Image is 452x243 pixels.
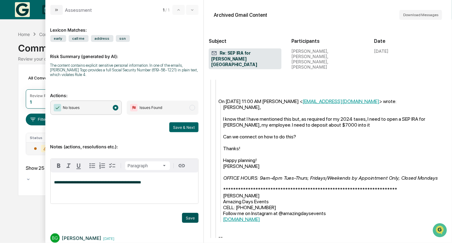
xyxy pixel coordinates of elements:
[50,63,199,77] div: The content contains explicit sensitive personal information. In one of the emails, [PERSON_NAME]...
[43,75,80,87] a: 🗄️Attestations
[50,137,199,149] p: Notes (actions, resolutions etc.):
[214,12,267,18] div: Archived Gmail Content
[130,104,138,111] img: Flag
[6,90,11,95] div: 🔎
[291,48,364,70] div: [PERSON_NAME], [PERSON_NAME], [PERSON_NAME], [PERSON_NAME]
[65,7,92,13] div: Assessment
[223,134,447,140] div: Can we connect on how to do this?
[139,105,162,111] span: Issues Found
[223,146,447,151] div: Thanks!
[125,161,170,170] button: Block type
[4,75,43,87] a: 🖐️Preclearance
[26,114,53,125] button: Filters
[211,50,279,68] span: Re: SEP IRA for [PERSON_NAME] [GEOGRAPHIC_DATA]
[30,93,60,98] div: Review Required
[209,38,281,44] h2: Subject
[50,85,199,98] p: Actions:
[63,105,80,111] span: No Issues
[39,32,89,37] div: Communications Archive
[223,216,260,222] a: [DOMAIN_NAME]
[303,98,379,104] a: [EMAIL_ADDRESS][DOMAIN_NAME]
[62,105,75,110] span: Pylon
[54,161,64,171] button: Bold
[223,175,438,181] i: OFFICE HOURS: 9am-4pm Tues-Thurs; Fridays/Weekends by Appointment Only; Closed Mondays
[12,78,40,84] span: Preclearance
[30,99,32,105] div: 1
[374,48,389,54] div: [DATE]
[223,116,447,128] div: I know that I have mentioned this but, as required for my 2024 taxes, I need to open a SEP IRA fo...
[432,223,449,239] iframe: Open customer support
[62,235,102,241] div: [PERSON_NAME]
[218,98,447,104] div: On [DATE] 11:00 AM [PERSON_NAME] < > wrote:
[18,56,434,61] div: Review your communication records across channels
[50,46,199,59] p: Risk Summary (generated by AI):
[291,38,364,44] h2: Participants
[64,161,74,171] button: Italic
[163,7,164,12] span: 1
[44,105,75,110] a: Powered byPylon
[6,13,113,23] p: How can we help?
[223,104,447,110] div: [PERSON_NAME],
[50,233,60,243] div: BG
[6,79,11,83] div: 🖐️
[223,157,447,169] div: Happy planning! [PERSON_NAME]
[374,38,447,44] h2: Date
[26,133,58,142] th: Status
[102,236,115,241] time: Friday, September 19, 2025 at 3:35:51 PM EDT
[18,32,30,37] div: Home
[51,78,77,84] span: Attestations
[74,161,84,171] button: Underline
[26,165,63,171] div: Show 25
[54,104,61,111] img: Checkmark
[4,87,42,98] a: 🔎Data Lookup
[21,47,102,53] div: Start new chat
[15,2,30,17] img: logo
[12,90,39,96] span: Data Lookup
[69,35,89,42] span: call me
[403,13,438,17] span: Download Messages
[218,234,223,240] span: --
[399,10,442,20] button: Download Messages
[91,35,113,42] span: address
[169,122,199,132] button: Save & Next
[106,49,113,56] button: Start new chat
[188,164,193,167] button: Attach files
[26,73,73,83] div: All Conversations
[18,38,434,54] div: Communications Archive
[6,47,17,58] img: 1746055101610-c473b297-6a78-478c-a979-82029cc54cd1
[50,35,66,42] span: early
[182,213,199,223] button: Save
[21,53,79,58] div: We're available if you need us!
[116,35,130,42] span: ssn
[45,79,50,83] div: 🗄️
[166,7,171,12] span: / 1
[50,20,199,33] div: Lexicon Matches:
